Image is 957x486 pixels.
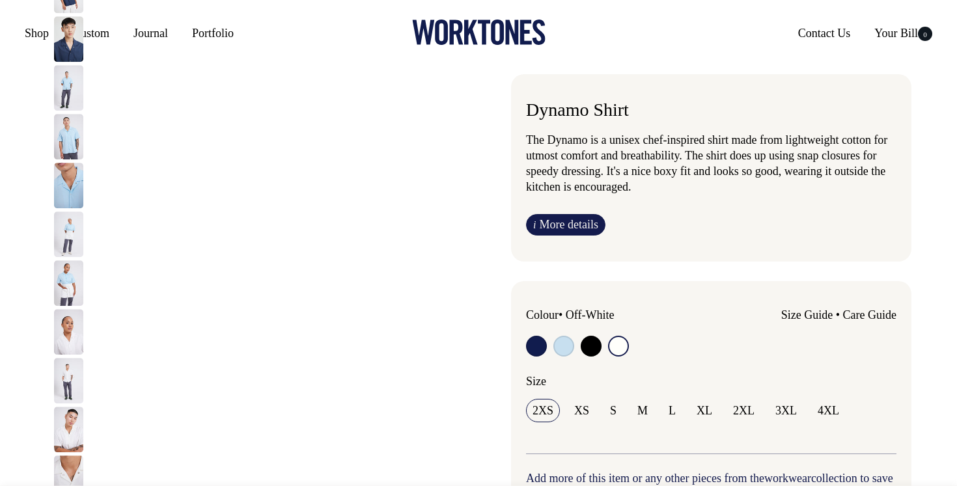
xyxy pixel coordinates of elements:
[631,399,654,422] input: M
[662,399,682,422] input: L
[54,65,83,111] img: true-blue
[793,21,856,45] a: Contact Us
[818,403,839,418] span: 4XL
[533,403,553,418] span: 2XS
[574,403,589,418] span: XS
[775,403,797,418] span: 3XL
[727,399,761,422] input: 2XL
[603,399,623,422] input: S
[918,27,932,41] span: 0
[526,399,560,422] input: 2XS
[568,399,596,422] input: XS
[128,21,173,45] a: Journal
[769,399,803,422] input: 3XL
[733,403,755,418] span: 2XL
[54,16,83,62] img: dark-navy
[610,403,617,418] span: S
[811,399,846,422] input: 4XL
[669,403,676,418] span: L
[20,21,54,45] a: Shop
[690,399,719,422] input: XL
[187,21,239,45] a: Portfolio
[637,403,648,418] span: M
[869,21,937,45] a: Your Bill0
[697,403,712,418] span: XL
[68,21,115,45] a: Custom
